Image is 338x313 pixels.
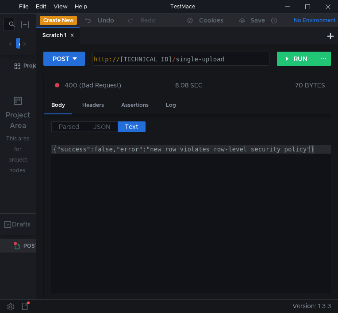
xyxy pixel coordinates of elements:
[175,81,203,89] div: 8.08 SEC
[250,17,265,23] div: Save
[294,16,336,25] div: No Environment
[12,219,31,230] div: Drafts
[53,54,69,64] div: POST
[114,97,156,113] div: Assertions
[292,300,331,313] span: Version: 1.3.3
[125,123,138,131] span: Text
[42,31,74,40] div: Scratch 1
[98,15,114,26] div: Undo
[44,97,72,114] div: Body
[23,239,38,253] span: POST
[75,97,111,113] div: Headers
[120,14,162,27] button: Redo
[23,59,42,72] div: Project
[59,123,79,131] span: Parsed
[16,38,29,49] button: All
[277,52,316,66] button: RUN
[40,16,77,25] button: Create New
[65,80,121,90] span: 400 (Bad Request)
[295,81,325,89] div: 70 BYTES
[77,14,120,27] button: Undo
[140,15,156,26] div: Redo
[43,52,85,66] button: POST
[159,97,183,113] div: Log
[93,123,111,131] span: JSON
[199,15,223,26] div: Cookies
